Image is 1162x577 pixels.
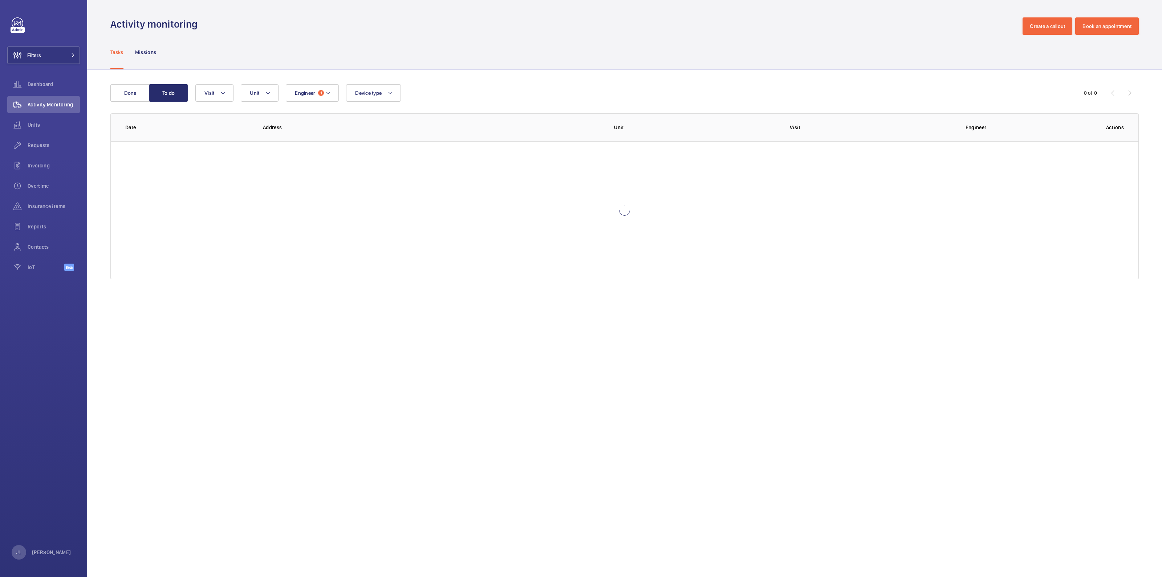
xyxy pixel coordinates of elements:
span: Reports [28,223,80,230]
div: 0 of 0 [1084,89,1097,97]
p: [PERSON_NAME] [32,549,71,556]
button: Device type [346,84,401,102]
span: Unit [250,90,259,96]
button: Book an appointment [1075,17,1139,35]
p: Unit [614,124,778,131]
span: Device type [355,90,382,96]
span: Units [28,121,80,129]
span: Dashboard [28,81,80,88]
p: Tasks [110,49,123,56]
p: Visit [790,124,954,131]
span: Overtime [28,182,80,190]
p: Missions [135,49,157,56]
p: Actions [1106,124,1124,131]
span: 1 [318,90,324,96]
span: Requests [28,142,80,149]
button: Create a callout [1023,17,1072,35]
button: Engineer1 [286,84,339,102]
button: Unit [241,84,279,102]
button: Visit [195,84,233,102]
span: Visit [204,90,214,96]
p: Date [125,124,251,131]
p: Address [263,124,602,131]
button: To do [149,84,188,102]
button: Done [110,84,150,102]
span: Invoicing [28,162,80,169]
span: Activity Monitoring [28,101,80,108]
h1: Activity monitoring [110,17,202,31]
span: Beta [64,264,74,271]
p: JL [16,549,21,556]
span: Insurance items [28,203,80,210]
span: IoT [28,264,64,271]
span: Contacts [28,243,80,251]
button: Filters [7,46,80,64]
span: Engineer [295,90,315,96]
p: Engineer [966,124,1094,131]
span: Filters [27,52,41,59]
